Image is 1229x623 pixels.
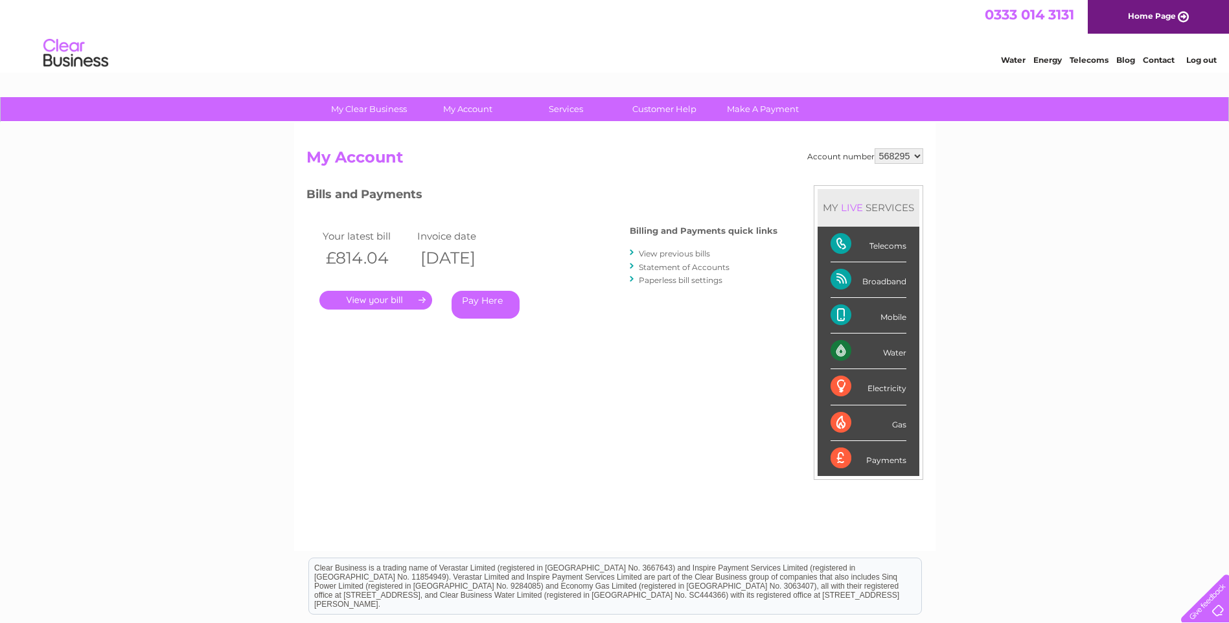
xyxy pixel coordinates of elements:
[316,97,422,121] a: My Clear Business
[306,185,777,208] h3: Bills and Payments
[1001,55,1026,65] a: Water
[319,291,432,310] a: .
[985,6,1074,23] a: 0333 014 3131
[319,245,414,271] th: £814.04
[807,148,923,164] div: Account number
[306,148,923,173] h2: My Account
[1143,55,1175,65] a: Contact
[831,405,906,441] div: Gas
[639,262,729,272] a: Statement of Accounts
[639,275,722,285] a: Paperless bill settings
[831,262,906,298] div: Broadband
[414,245,509,271] th: [DATE]
[452,291,520,319] a: Pay Here
[512,97,619,121] a: Services
[1070,55,1108,65] a: Telecoms
[1033,55,1062,65] a: Energy
[611,97,718,121] a: Customer Help
[831,334,906,369] div: Water
[831,298,906,334] div: Mobile
[818,189,919,226] div: MY SERVICES
[630,226,777,236] h4: Billing and Payments quick links
[709,97,816,121] a: Make A Payment
[43,34,109,73] img: logo.png
[414,97,521,121] a: My Account
[414,227,509,245] td: Invoice date
[1116,55,1135,65] a: Blog
[1186,55,1217,65] a: Log out
[639,249,710,258] a: View previous bills
[838,201,866,214] div: LIVE
[831,369,906,405] div: Electricity
[309,7,921,63] div: Clear Business is a trading name of Verastar Limited (registered in [GEOGRAPHIC_DATA] No. 3667643...
[831,227,906,262] div: Telecoms
[319,227,414,245] td: Your latest bill
[831,441,906,476] div: Payments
